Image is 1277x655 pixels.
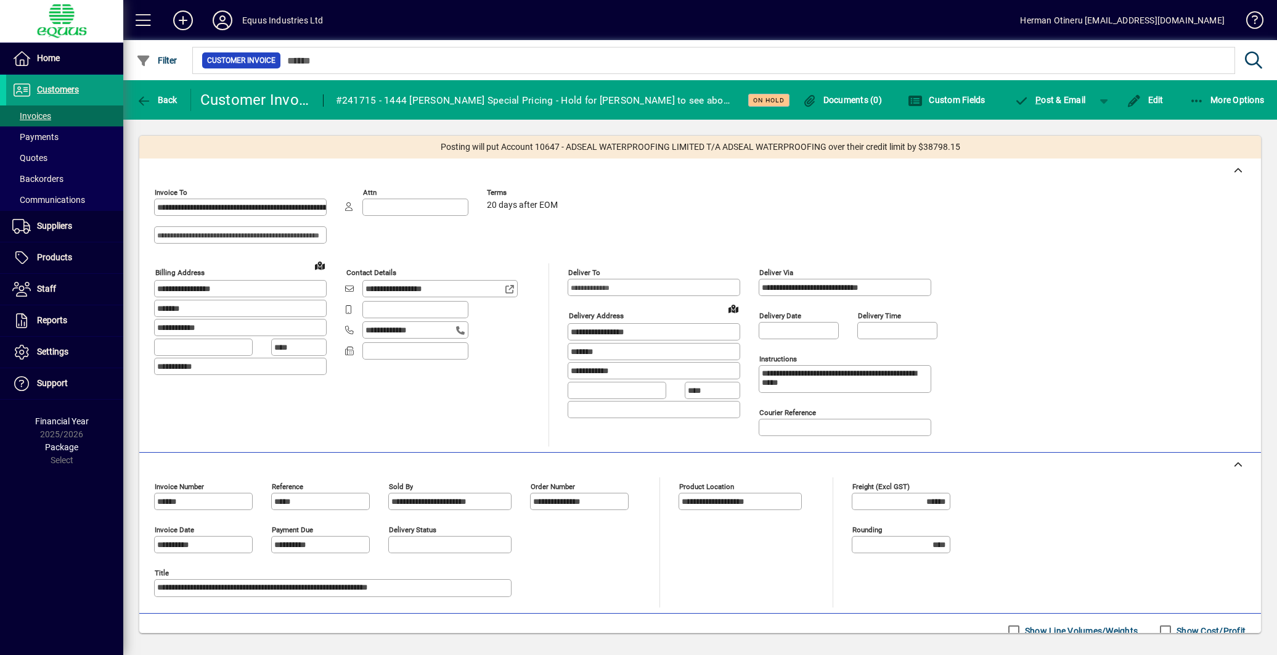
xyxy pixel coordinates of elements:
[6,147,123,168] a: Quotes
[389,482,413,491] mat-label: Sold by
[336,91,733,110] div: #241715 - 1444 [PERSON_NAME] Special Pricing - Hold for [PERSON_NAME] to see about pricing
[6,305,123,336] a: Reports
[389,525,436,534] mat-label: Delivery status
[12,132,59,142] span: Payments
[441,141,960,154] span: Posting will put Account 10647 - ADSEAL WATERPROOFING LIMITED T/A ADSEAL WATERPROOFING over their...
[908,95,985,105] span: Custom Fields
[155,525,194,534] mat-label: Invoice date
[1020,10,1225,30] div: Herman Otineru [EMAIL_ADDRESS][DOMAIN_NAME]
[1022,625,1138,637] label: Show Line Volumes/Weights
[45,442,78,452] span: Package
[136,95,177,105] span: Back
[37,84,79,94] span: Customers
[35,416,89,426] span: Financial Year
[6,168,123,189] a: Backorders
[155,482,204,491] mat-label: Invoice number
[1008,89,1092,111] button: Post & Email
[6,126,123,147] a: Payments
[203,9,242,31] button: Profile
[310,255,330,275] a: View on map
[37,284,56,294] span: Staff
[1237,2,1262,43] a: Knowledge Base
[1189,95,1265,105] span: More Options
[133,89,181,111] button: Back
[272,482,303,491] mat-label: Reference
[12,174,63,184] span: Backorders
[155,188,187,197] mat-label: Invoice To
[12,153,47,163] span: Quotes
[272,525,313,534] mat-label: Payment due
[1014,95,1086,105] span: ost & Email
[905,89,989,111] button: Custom Fields
[759,355,797,363] mat-label: Instructions
[163,9,203,31] button: Add
[12,195,85,205] span: Communications
[6,105,123,126] a: Invoices
[136,56,177,65] span: Filter
[133,49,181,72] button: Filter
[852,525,882,534] mat-label: Rounding
[37,252,72,262] span: Products
[568,268,600,277] mat-label: Deliver To
[12,111,51,121] span: Invoices
[207,54,275,67] span: Customer Invoice
[37,221,72,231] span: Suppliers
[37,347,68,356] span: Settings
[487,200,558,210] span: 20 days after EOM
[858,311,901,320] mat-label: Delivery time
[123,89,191,111] app-page-header-button: Back
[6,189,123,210] a: Communications
[1124,89,1167,111] button: Edit
[37,315,67,325] span: Reports
[6,368,123,399] a: Support
[1186,89,1268,111] button: More Options
[1174,625,1246,637] label: Show Cost/Profit
[799,89,885,111] button: Documents (0)
[759,311,801,320] mat-label: Delivery date
[679,482,734,491] mat-label: Product location
[753,96,785,104] span: On hold
[6,43,123,74] a: Home
[487,189,561,197] span: Terms
[802,95,882,105] span: Documents (0)
[6,242,123,273] a: Products
[724,299,743,318] a: View on map
[6,274,123,305] a: Staff
[242,10,324,30] div: Equus Industries Ltd
[6,337,123,368] a: Settings
[6,211,123,242] a: Suppliers
[1035,95,1041,105] span: P
[1127,95,1164,105] span: Edit
[37,53,60,63] span: Home
[759,268,793,277] mat-label: Deliver via
[155,569,169,577] mat-label: Title
[531,482,575,491] mat-label: Order number
[363,188,377,197] mat-label: Attn
[200,90,311,110] div: Customer Invoice
[852,482,910,491] mat-label: Freight (excl GST)
[759,408,816,417] mat-label: Courier Reference
[37,378,68,388] span: Support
